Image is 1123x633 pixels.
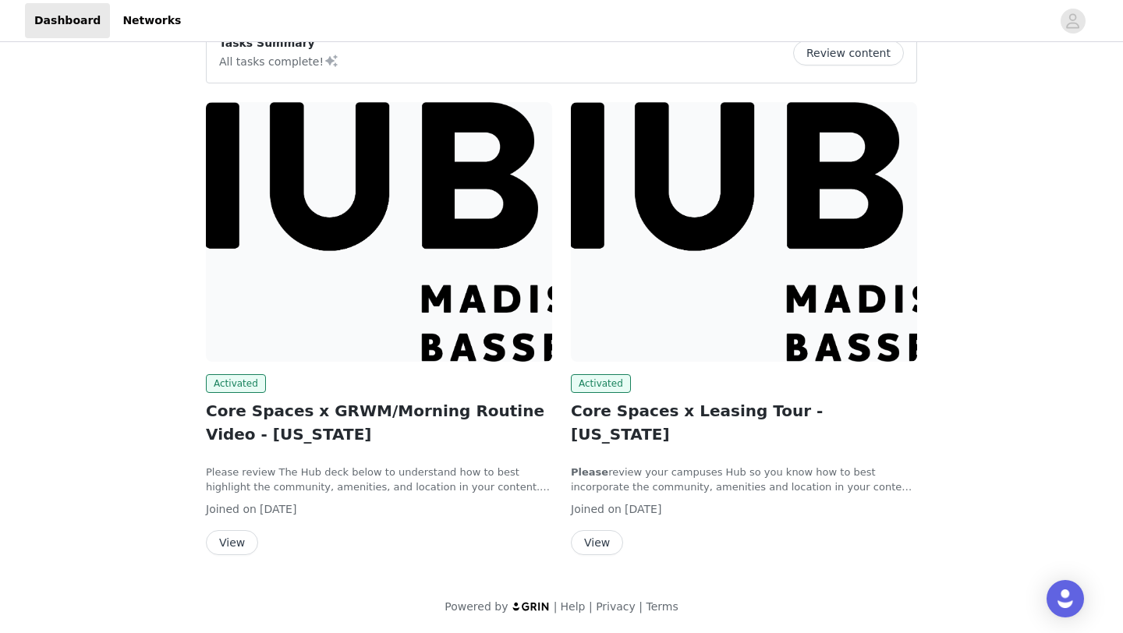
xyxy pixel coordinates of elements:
[113,3,190,38] a: Networks
[206,399,552,446] h2: Core Spaces x GRWM/Morning Routine Video - [US_STATE]
[571,399,917,446] h2: Core Spaces x Leasing Tour - [US_STATE]
[206,530,258,555] button: View
[25,3,110,38] a: Dashboard
[512,601,551,611] img: logo
[571,530,623,555] button: View
[219,51,339,70] p: All tasks complete!
[571,466,608,478] strong: Please
[206,465,552,495] div: Please review The Hub deck below to understand how to best highlight the community, amenities, an...
[206,503,257,515] span: Joined on
[625,503,661,515] span: [DATE]
[571,102,917,362] img: All Roads Travel
[571,537,623,549] a: View
[206,537,258,549] a: View
[571,465,917,495] div: review your campuses Hub so you know how to best incorporate the community, amenities and locatio...
[554,600,558,613] span: |
[589,600,593,613] span: |
[793,41,904,65] button: Review content
[571,374,631,393] span: Activated
[639,600,643,613] span: |
[206,102,552,362] img: All Roads Travel
[219,35,339,51] p: Tasks Summary
[1047,580,1084,617] div: Open Intercom Messenger
[260,503,296,515] span: [DATE]
[445,600,508,613] span: Powered by
[206,374,266,393] span: Activated
[1065,9,1080,34] div: avatar
[571,503,622,515] span: Joined on
[646,600,678,613] a: Terms
[596,600,636,613] a: Privacy
[561,600,586,613] a: Help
